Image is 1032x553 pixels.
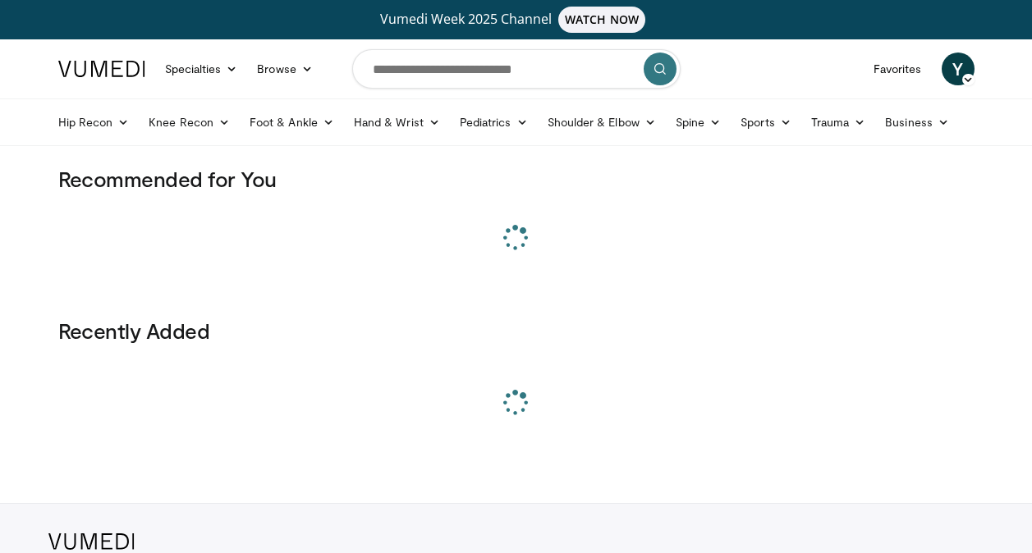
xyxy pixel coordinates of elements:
a: Sports [731,106,801,139]
a: Favorites [864,53,932,85]
h3: Recommended for You [58,166,975,192]
img: VuMedi Logo [58,61,145,77]
a: Shoulder & Elbow [538,106,666,139]
a: Pediatrics [450,106,538,139]
span: WATCH NOW [558,7,645,33]
a: Hip Recon [48,106,140,139]
a: Foot & Ankle [240,106,344,139]
a: Browse [247,53,323,85]
a: Hand & Wrist [344,106,450,139]
a: Vumedi Week 2025 ChannelWATCH NOW [61,7,972,33]
a: Trauma [801,106,876,139]
a: Specialties [155,53,248,85]
a: Y [942,53,975,85]
input: Search topics, interventions [352,49,681,89]
img: VuMedi Logo [48,533,135,550]
a: Business [875,106,959,139]
a: Knee Recon [139,106,240,139]
h3: Recently Added [58,318,975,344]
a: Spine [666,106,731,139]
